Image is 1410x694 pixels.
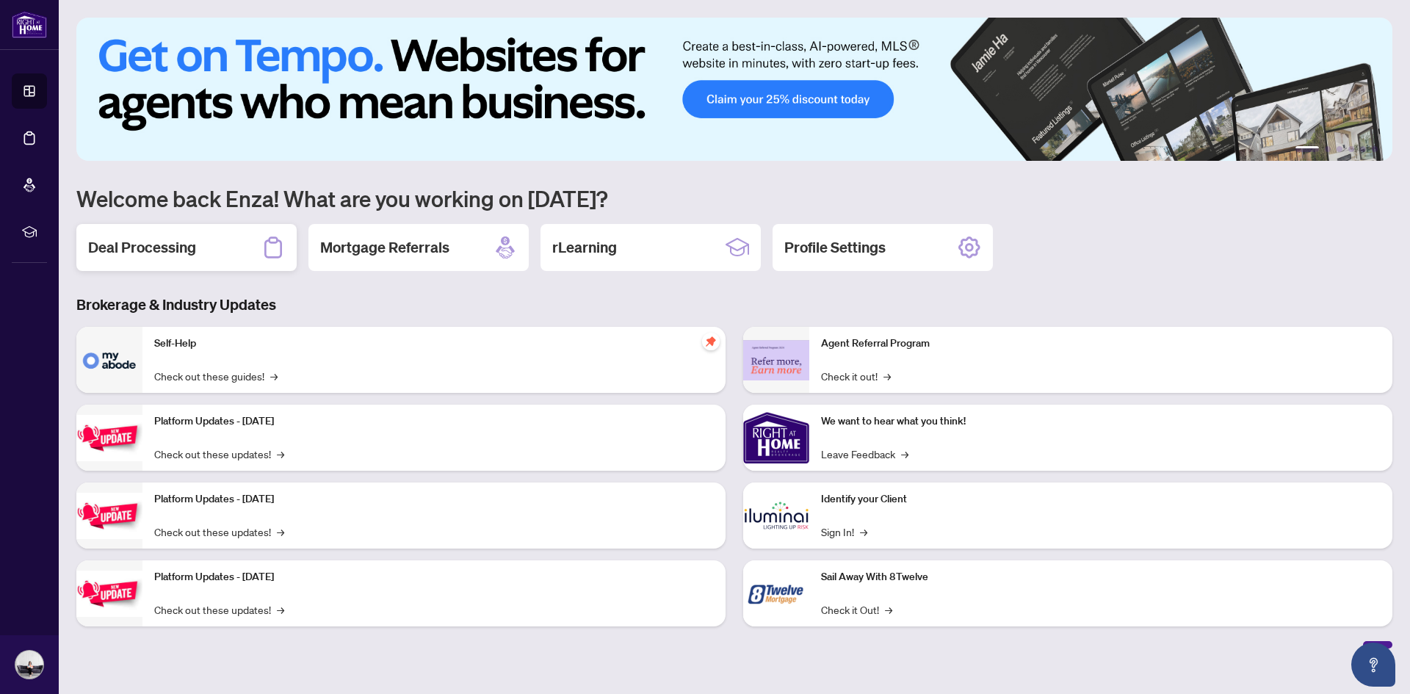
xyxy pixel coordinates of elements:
[821,446,908,462] a: Leave Feedback→
[154,446,284,462] a: Check out these updates!→
[154,601,284,618] a: Check out these updates!→
[702,333,720,350] span: pushpin
[88,237,196,258] h2: Deal Processing
[270,368,278,384] span: →
[277,524,284,540] span: →
[154,336,714,352] p: Self-Help
[821,336,1381,352] p: Agent Referral Program
[1372,146,1378,152] button: 6
[76,415,142,461] img: Platform Updates - July 21, 2025
[277,601,284,618] span: →
[154,569,714,585] p: Platform Updates - [DATE]
[784,237,886,258] h2: Profile Settings
[1295,146,1319,152] button: 1
[1351,643,1395,687] button: Open asap
[154,413,714,430] p: Platform Updates - [DATE]
[821,601,892,618] a: Check it Out!→
[277,446,284,462] span: →
[552,237,617,258] h2: rLearning
[76,327,142,393] img: Self-Help
[860,524,867,540] span: →
[154,491,714,507] p: Platform Updates - [DATE]
[743,560,809,626] img: Sail Away With 8Twelve
[76,184,1392,212] h1: Welcome back Enza! What are you working on [DATE]?
[154,524,284,540] a: Check out these updates!→
[12,11,47,38] img: logo
[821,491,1381,507] p: Identify your Client
[76,18,1392,161] img: Slide 0
[821,524,867,540] a: Sign In!→
[15,651,43,679] img: Profile Icon
[320,237,449,258] h2: Mortgage Referrals
[1337,146,1342,152] button: 3
[743,340,809,380] img: Agent Referral Program
[821,368,891,384] a: Check it out!→
[885,601,892,618] span: →
[1348,146,1354,152] button: 4
[76,571,142,617] img: Platform Updates - June 23, 2025
[1360,146,1366,152] button: 5
[883,368,891,384] span: →
[1325,146,1331,152] button: 2
[154,368,278,384] a: Check out these guides!→
[743,482,809,549] img: Identify your Client
[743,405,809,471] img: We want to hear what you think!
[76,294,1392,315] h3: Brokerage & Industry Updates
[901,446,908,462] span: →
[76,493,142,539] img: Platform Updates - July 8, 2025
[821,569,1381,585] p: Sail Away With 8Twelve
[821,413,1381,430] p: We want to hear what you think!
